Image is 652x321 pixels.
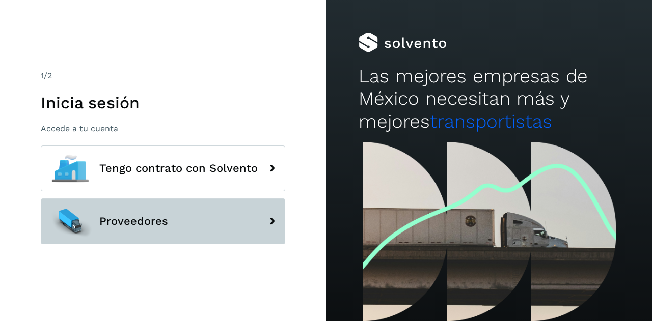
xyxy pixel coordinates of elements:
[41,198,285,244] button: Proveedores
[41,71,44,80] span: 1
[99,162,258,174] span: Tengo contrato con Solvento
[99,215,168,227] span: Proveedores
[430,110,552,132] span: transportistas
[359,65,619,133] h2: Las mejores empresas de México necesitan más y mejores
[41,70,285,82] div: /2
[41,93,285,112] h1: Inicia sesión
[41,124,285,133] p: Accede a tu cuenta
[41,145,285,191] button: Tengo contrato con Solvento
